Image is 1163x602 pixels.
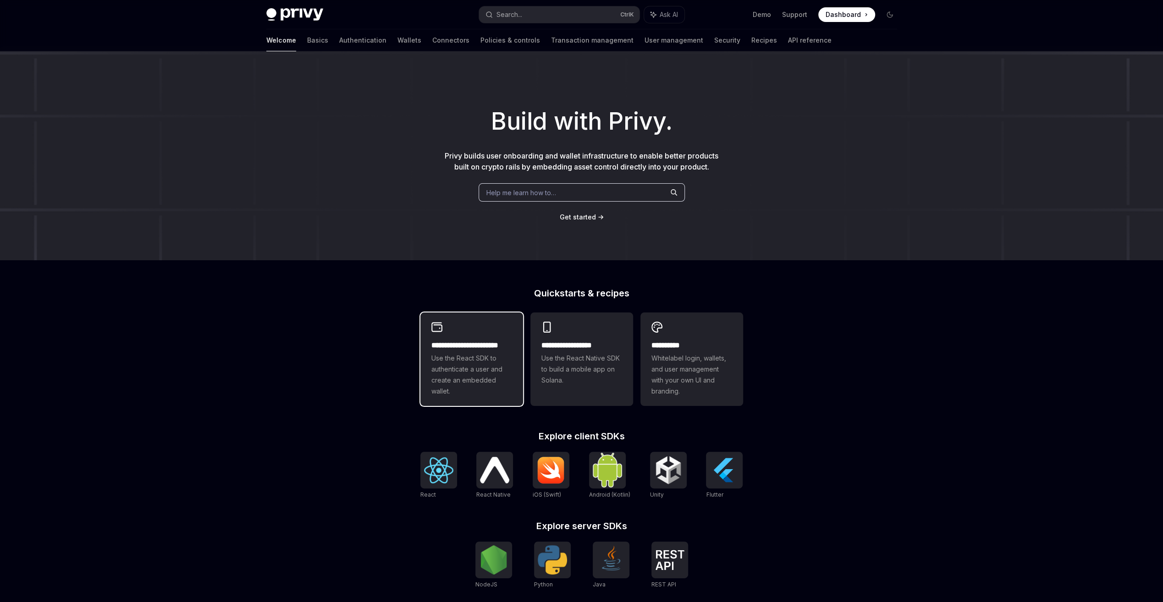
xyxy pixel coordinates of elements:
[589,491,630,498] span: Android (Kotlin)
[424,457,453,483] img: React
[706,491,723,498] span: Flutter
[420,521,743,531] h2: Explore server SDKs
[533,452,569,499] a: iOS (Swift)iOS (Swift)
[651,542,688,589] a: REST APIREST API
[651,581,676,588] span: REST API
[475,581,497,588] span: NodeJS
[640,312,743,406] a: **** *****Whitelabel login, wallets, and user management with your own UI and branding.
[475,542,512,589] a: NodeJSNodeJS
[533,491,561,498] span: iOS (Swift)
[476,452,513,499] a: React NativeReact Native
[538,545,567,575] img: Python
[714,29,740,51] a: Security
[650,491,664,498] span: Unity
[551,29,634,51] a: Transaction management
[593,453,622,487] img: Android (Kotlin)
[420,432,743,441] h2: Explore client SDKs
[15,104,1148,139] h1: Build with Privy.
[655,550,684,570] img: REST API
[593,581,606,588] span: Java
[753,10,771,19] a: Demo
[480,29,540,51] a: Policies & controls
[593,542,629,589] a: JavaJava
[751,29,777,51] a: Recipes
[486,188,556,197] span: Help me learn how to…
[479,545,508,575] img: NodeJS
[826,10,861,19] span: Dashboard
[530,312,633,406] a: **** **** **** ***Use the React Native SDK to build a mobile app on Solana.
[882,7,897,22] button: Toggle dark mode
[782,10,807,19] a: Support
[307,29,328,51] a: Basics
[651,353,732,397] span: Whitelabel login, wallets, and user management with your own UI and branding.
[432,29,469,51] a: Connectors
[654,455,683,485] img: Unity
[710,455,739,485] img: Flutter
[620,11,634,18] span: Ctrl K
[480,457,509,483] img: React Native
[660,10,678,19] span: Ask AI
[431,353,512,397] span: Use the React SDK to authenticate a user and create an embedded wallet.
[788,29,832,51] a: API reference
[420,491,436,498] span: React
[818,7,875,22] a: Dashboard
[560,213,596,221] span: Get started
[560,213,596,222] a: Get started
[541,353,622,386] span: Use the React Native SDK to build a mobile app on Solana.
[644,6,684,23] button: Ask AI
[596,545,626,575] img: Java
[266,29,296,51] a: Welcome
[476,491,511,498] span: React Native
[420,289,743,298] h2: Quickstarts & recipes
[496,9,522,20] div: Search...
[645,29,703,51] a: User management
[534,581,553,588] span: Python
[706,452,743,499] a: FlutterFlutter
[650,452,687,499] a: UnityUnity
[479,6,639,23] button: Search...CtrlK
[589,452,630,499] a: Android (Kotlin)Android (Kotlin)
[536,456,566,484] img: iOS (Swift)
[397,29,421,51] a: Wallets
[445,151,718,171] span: Privy builds user onboarding and wallet infrastructure to enable better products built on crypto ...
[534,542,571,589] a: PythonPython
[420,452,457,499] a: ReactReact
[266,8,323,21] img: dark logo
[339,29,386,51] a: Authentication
